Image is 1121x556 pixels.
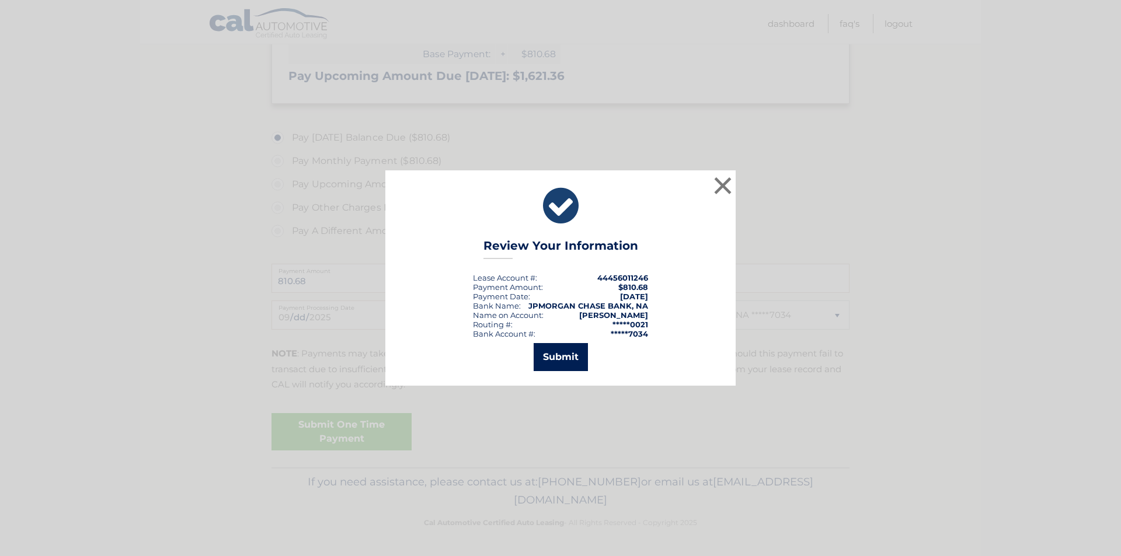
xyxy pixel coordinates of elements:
div: : [473,292,530,301]
div: Lease Account #: [473,273,537,282]
span: Payment Date [473,292,528,301]
button: × [711,174,734,197]
div: Name on Account: [473,310,544,320]
strong: JPMORGAN CHASE BANK, NA [528,301,648,310]
span: [DATE] [620,292,648,301]
div: Bank Account #: [473,329,535,338]
div: Payment Amount: [473,282,543,292]
h3: Review Your Information [483,239,638,259]
span: $810.68 [618,282,648,292]
button: Submit [534,343,588,371]
div: Bank Name: [473,301,521,310]
div: Routing #: [473,320,513,329]
strong: [PERSON_NAME] [579,310,648,320]
strong: 44456011246 [597,273,648,282]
